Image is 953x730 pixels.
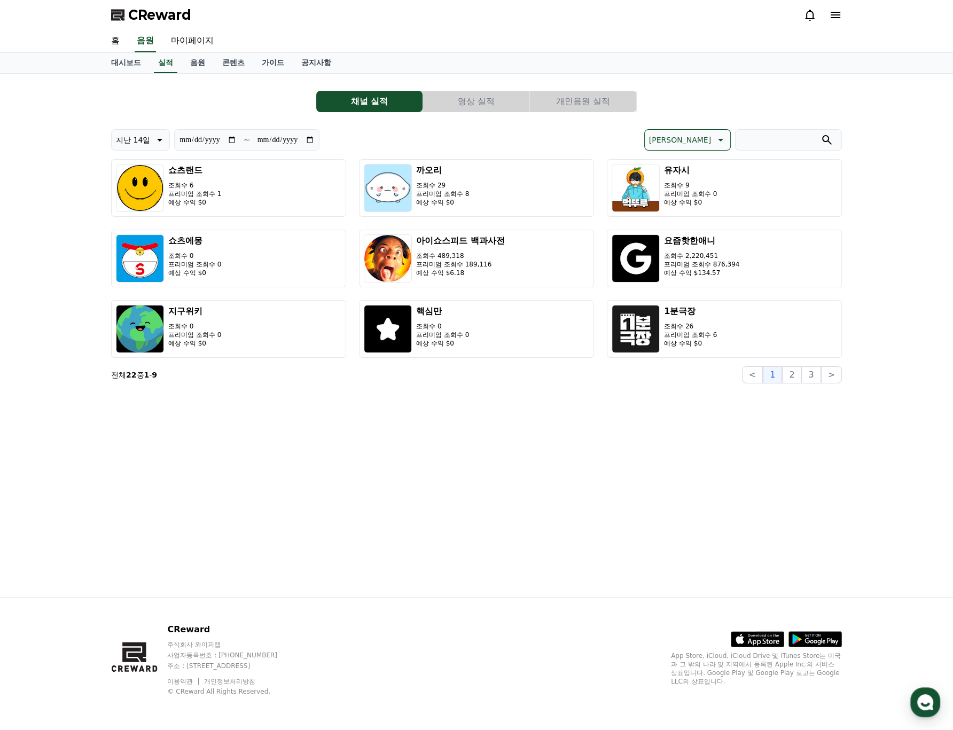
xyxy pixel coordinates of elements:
[821,366,842,383] button: >
[167,662,298,670] p: 주소 : [STREET_ADDRESS]
[612,305,660,353] img: 1분극장
[116,234,164,282] img: 쇼츠에몽
[664,305,717,318] h3: 1분극장
[168,331,221,339] p: 프리미엄 조회수 0
[3,339,71,365] a: 홈
[135,30,156,52] a: 음원
[111,300,346,358] button: 지구위키 조회수 0 프리미엄 조회수 0 예상 수익 $0
[168,190,221,198] p: 프리미엄 조회수 1
[364,234,412,282] img: 아이쇼스피드 백과사전
[168,260,221,269] p: 프리미엄 조회수 0
[664,198,717,207] p: 예상 수익 $0
[111,370,157,380] p: 전체 중 -
[167,623,298,636] p: CReward
[162,30,222,52] a: 마이페이지
[253,53,293,73] a: 가이드
[423,91,529,112] button: 영상 실적
[664,339,717,348] p: 예상 수익 $0
[664,322,717,331] p: 조회수 26
[416,260,505,269] p: 프리미엄 조회수 189,116
[364,305,412,353] img: 핵심만
[763,366,782,383] button: 1
[168,252,221,260] p: 조회수 0
[607,300,842,358] button: 1분극장 조회수 26 프리미엄 조회수 6 예상 수익 $0
[167,678,201,685] a: 이용약관
[664,234,739,247] h3: 요즘핫한애니
[416,198,469,207] p: 예상 수익 $0
[138,339,205,365] a: 설정
[649,132,711,147] p: [PERSON_NAME]
[204,678,255,685] a: 개인정보처리방침
[71,339,138,365] a: 대화
[34,355,40,363] span: 홈
[416,164,469,177] h3: 까오리
[168,339,221,348] p: 예상 수익 $0
[782,366,801,383] button: 2
[671,651,842,686] p: App Store, iCloud, iCloud Drive 및 iTunes Store는 미국과 그 밖의 나라 및 지역에서 등록된 Apple Inc.의 서비스 상표입니다. Goo...
[742,366,763,383] button: <
[167,651,298,660] p: 사업자등록번호 : [PHONE_NUMBER]
[168,305,221,318] h3: 지구위키
[416,331,469,339] p: 프리미엄 조회수 0
[116,132,150,147] p: 지난 14일
[243,134,250,146] p: ~
[612,164,660,212] img: 유자시
[168,269,221,277] p: 예상 수익 $0
[607,230,842,287] button: 요즘핫한애니 조회수 2,220,451 프리미엄 조회수 876,394 예상 수익 $134.57
[644,129,731,151] button: [PERSON_NAME]
[530,91,637,112] a: 개인음원 실적
[416,339,469,348] p: 예상 수익 $0
[152,371,157,379] strong: 9
[111,129,170,151] button: 지난 14일
[111,159,346,217] button: 쇼츠랜드 조회수 6 프리미엄 조회수 1 예상 수익 $0
[664,164,717,177] h3: 유자시
[664,252,739,260] p: 조회수 2,220,451
[416,305,469,318] h3: 핵심만
[664,269,739,277] p: 예상 수익 $134.57
[359,300,594,358] button: 핵심만 조회수 0 프리미엄 조회수 0 예상 수익 $0
[103,53,150,73] a: 대시보드
[416,322,469,331] p: 조회수 0
[165,355,178,363] span: 설정
[168,164,221,177] h3: 쇼츠랜드
[126,371,136,379] strong: 22
[128,6,191,23] span: CReward
[167,640,298,649] p: 주식회사 와이피랩
[416,181,469,190] p: 조회수 29
[168,234,221,247] h3: 쇼츠에몽
[214,53,253,73] a: 콘텐츠
[103,30,128,52] a: 홈
[664,260,739,269] p: 프리미엄 조회수 876,394
[98,355,111,364] span: 대화
[607,159,842,217] button: 유자시 조회수 9 프리미엄 조회수 0 예상 수익 $0
[664,181,717,190] p: 조회수 9
[364,164,412,212] img: 까오리
[116,164,164,212] img: 쇼츠랜드
[111,6,191,23] a: CReward
[801,366,821,383] button: 3
[359,230,594,287] button: 아이쇼스피드 백과사전 조회수 489,318 프리미엄 조회수 189,116 예상 수익 $6.18
[416,252,505,260] p: 조회수 489,318
[116,305,164,353] img: 지구위키
[664,331,717,339] p: 프리미엄 조회수 6
[416,269,505,277] p: 예상 수익 $6.18
[154,53,177,73] a: 실적
[530,91,636,112] button: 개인음원 실적
[293,53,340,73] a: 공지사항
[168,181,221,190] p: 조회수 6
[612,234,660,282] img: 요즘핫한애니
[359,159,594,217] button: 까오리 조회수 29 프리미엄 조회수 8 예상 수익 $0
[167,687,298,696] p: © CReward All Rights Reserved.
[416,190,469,198] p: 프리미엄 조회수 8
[423,91,530,112] a: 영상 실적
[168,198,221,207] p: 예상 수익 $0
[416,234,505,247] h3: 아이쇼스피드 백과사전
[144,371,149,379] strong: 1
[316,91,423,112] button: 채널 실적
[664,190,717,198] p: 프리미엄 조회수 0
[111,230,346,287] button: 쇼츠에몽 조회수 0 프리미엄 조회수 0 예상 수익 $0
[182,53,214,73] a: 음원
[168,322,221,331] p: 조회수 0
